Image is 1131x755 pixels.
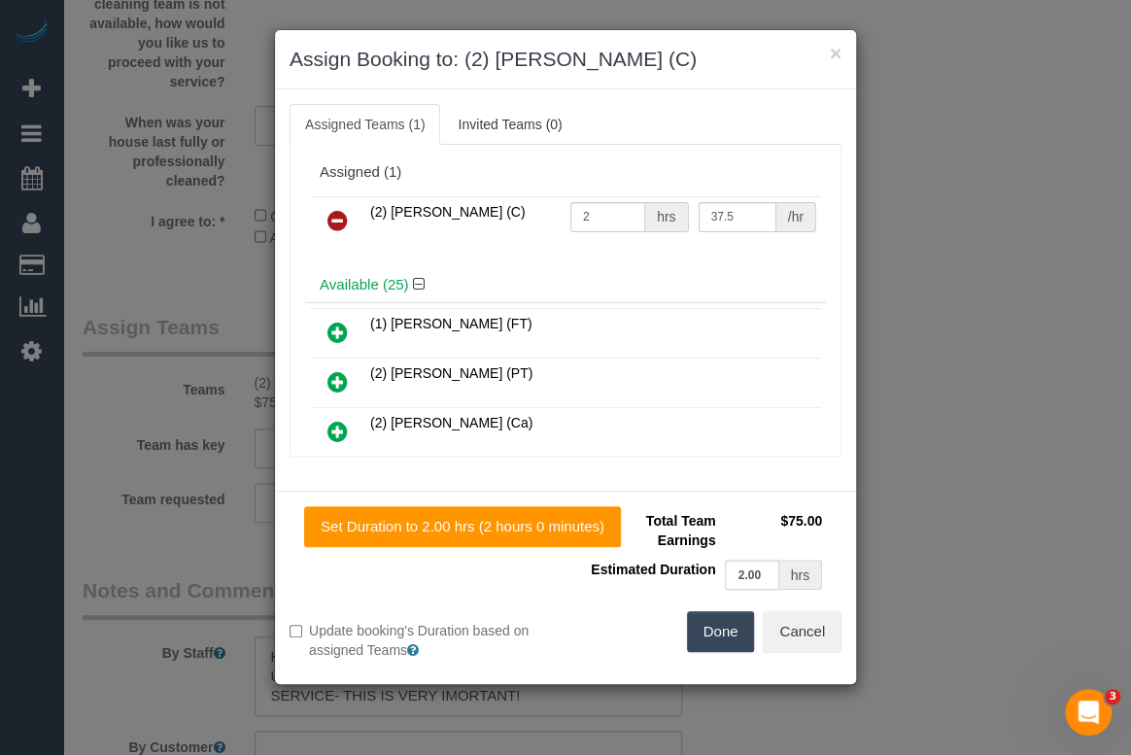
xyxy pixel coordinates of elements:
[370,365,532,381] span: (2) [PERSON_NAME] (PT)
[304,506,621,547] button: Set Duration to 2.00 hrs (2 hours 0 minutes)
[1105,689,1120,704] span: 3
[442,104,577,145] a: Invited Teams (0)
[591,562,715,577] span: Estimated Duration
[290,625,302,637] input: Update booking's Duration based on assigned Teams
[779,560,822,590] div: hrs
[370,204,525,220] span: (2) [PERSON_NAME] (C)
[720,506,827,555] td: $75.00
[763,611,841,652] button: Cancel
[830,43,841,63] button: ×
[645,202,688,232] div: hrs
[290,621,551,660] label: Update booking's Duration based on assigned Teams
[687,611,755,652] button: Done
[370,415,532,430] span: (2) [PERSON_NAME] (Ca)
[776,202,816,232] div: /hr
[320,277,811,293] h4: Available (25)
[320,164,811,181] div: Assigned (1)
[580,506,720,555] td: Total Team Earnings
[290,45,841,74] h3: Assign Booking to: (2) [PERSON_NAME] (C)
[290,104,440,145] a: Assigned Teams (1)
[1065,689,1112,736] iframe: Intercom live chat
[370,316,531,331] span: (1) [PERSON_NAME] (FT)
